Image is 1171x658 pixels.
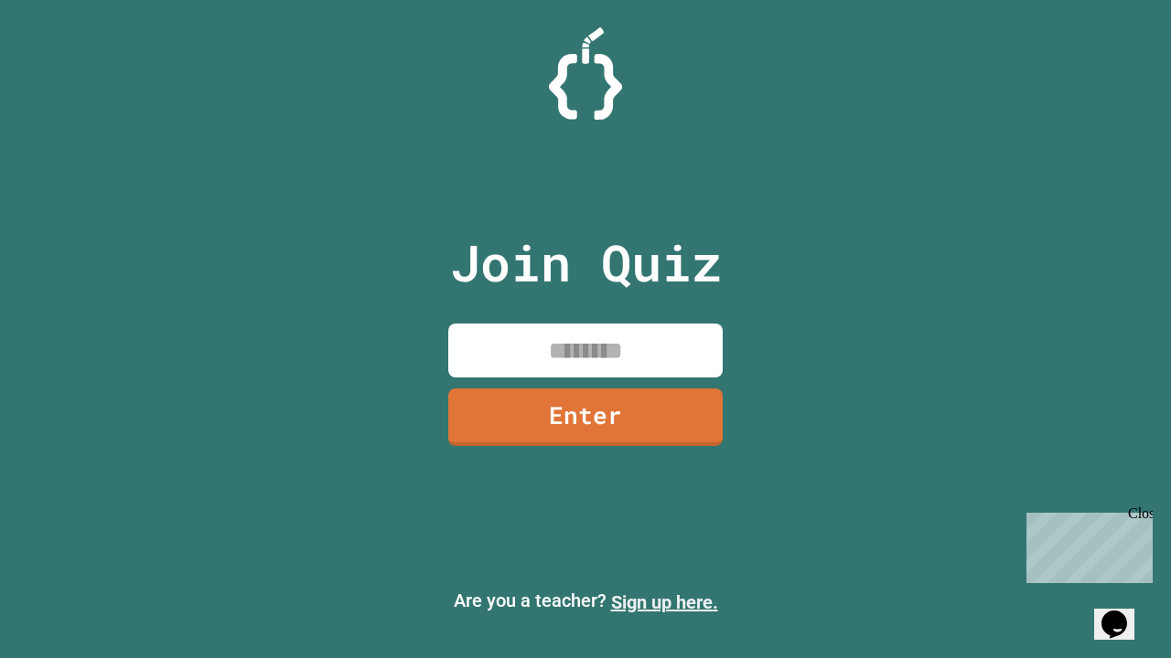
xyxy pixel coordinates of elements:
a: Sign up here. [611,591,718,613]
iframe: chat widget [1019,505,1153,583]
iframe: chat widget [1094,585,1153,640]
a: Enter [448,388,723,446]
p: Join Quiz [450,225,722,301]
p: Are you a teacher? [15,587,1156,616]
img: Logo.svg [549,27,622,120]
div: Chat with us now!Close [7,7,126,116]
